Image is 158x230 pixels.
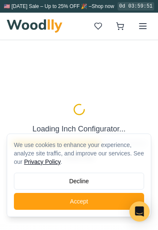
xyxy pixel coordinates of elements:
div: Open Intercom Messenger [129,201,150,222]
span: 🇺🇸 [DATE] Sale – Up to 25% OFF 🎉 – [4,3,92,9]
img: Woodlly [7,19,62,33]
div: We use cookies to enhance your experience, analyze site traffic, and improve our services. See our . [14,101,144,126]
button: Decline [14,133,144,150]
a: Privacy Policy [24,118,60,125]
p: Loading Inch Configurator... [32,83,126,95]
div: 0d 03:59:51 [118,2,154,11]
a: Shop now [91,3,114,9]
button: Accept [14,153,144,170]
